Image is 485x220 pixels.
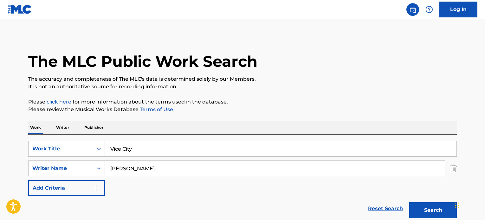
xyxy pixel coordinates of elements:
p: Please review the Musical Works Database [28,106,457,113]
iframe: Chat Widget [453,190,485,220]
div: Writer Name [32,165,89,172]
img: help [425,6,433,13]
img: search [409,6,417,13]
button: Search [409,202,457,218]
a: Public Search [406,3,419,16]
div: Drag [455,196,459,215]
a: Log In [439,2,477,17]
p: The accuracy and completeness of The MLC's data is determined solely by our Members. [28,75,457,83]
a: Terms of Use [139,106,173,112]
p: Work [28,121,43,134]
p: It is not an authoritative source for recording information. [28,83,457,91]
p: Publisher [82,121,105,134]
h1: The MLC Public Work Search [28,52,257,71]
button: Add Criteria [28,180,105,196]
a: Reset Search [365,202,406,216]
div: Work Title [32,145,89,153]
img: Delete Criterion [450,160,457,176]
a: click here [47,99,71,105]
p: Writer [54,121,71,134]
img: 9d2ae6d4665cec9f34b9.svg [92,184,100,192]
img: MLC Logo [8,5,32,14]
div: Help [423,3,436,16]
p: Please for more information about the terms used in the database. [28,98,457,106]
